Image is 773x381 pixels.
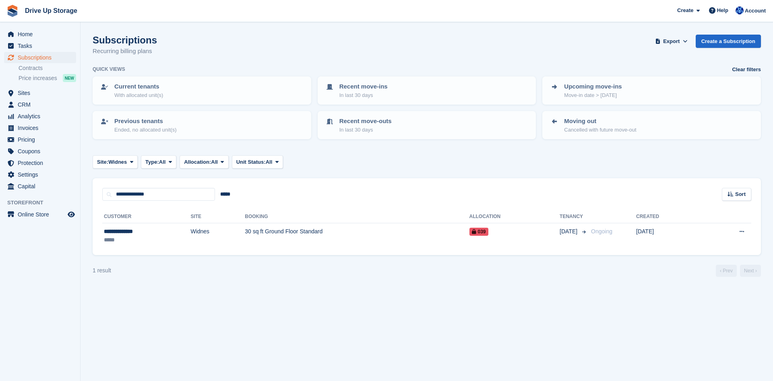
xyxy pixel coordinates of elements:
span: Capital [18,181,66,192]
div: NEW [63,74,76,82]
span: [DATE] [560,227,579,236]
a: Price increases NEW [19,74,76,82]
img: Widnes Team [736,6,744,14]
a: menu [4,40,76,51]
span: 039 [469,228,488,236]
td: Widnes [190,223,245,249]
span: Help [717,6,728,14]
a: menu [4,146,76,157]
th: Allocation [469,210,560,223]
td: 30 sq ft Ground Floor Standard [245,223,469,249]
a: Upcoming move-ins Move-in date > [DATE] [543,77,760,104]
a: menu [4,209,76,220]
nav: Page [714,265,763,277]
img: stora-icon-8386f47178a22dfd0bd8f6a31ec36ba5ce8667c1dd55bd0f319d3a0aa187defe.svg [6,5,19,17]
h1: Subscriptions [93,35,157,45]
button: Allocation: All [180,155,229,169]
a: Clear filters [732,66,761,74]
button: Export [654,35,689,48]
p: Ended, no allocated unit(s) [114,126,177,134]
span: All [211,158,218,166]
p: Previous tenants [114,117,177,126]
div: 1 result [93,266,111,275]
button: Site: Widnes [93,155,138,169]
h6: Quick views [93,66,125,73]
span: Type: [145,158,159,166]
span: All [266,158,273,166]
a: Previous tenants Ended, no allocated unit(s) [93,112,310,138]
span: Protection [18,157,66,169]
span: Sort [735,190,746,198]
a: menu [4,111,76,122]
p: Recent move-ins [339,82,388,91]
span: Invoices [18,122,66,134]
th: Created [636,210,703,223]
th: Booking [245,210,469,223]
span: Home [18,29,66,40]
p: Move-in date > [DATE] [564,91,622,99]
span: Sites [18,87,66,99]
a: Drive Up Storage [22,4,81,17]
span: Export [663,37,680,45]
button: Unit Status: All [232,155,283,169]
a: menu [4,29,76,40]
a: Recent move-ins In last 30 days [318,77,535,104]
span: Widnes [108,158,127,166]
p: In last 30 days [339,126,392,134]
span: Allocation: [184,158,211,166]
a: menu [4,134,76,145]
p: In last 30 days [339,91,388,99]
p: With allocated unit(s) [114,91,163,99]
span: Site: [97,158,108,166]
span: Coupons [18,146,66,157]
a: Current tenants With allocated unit(s) [93,77,310,104]
p: Recurring billing plans [93,47,157,56]
a: Contracts [19,64,76,72]
span: Analytics [18,111,66,122]
a: Create a Subscription [696,35,761,48]
a: menu [4,52,76,63]
th: Tenancy [560,210,588,223]
a: menu [4,87,76,99]
a: menu [4,169,76,180]
a: menu [4,157,76,169]
th: Site [190,210,245,223]
span: Tasks [18,40,66,51]
button: Type: All [141,155,176,169]
span: Pricing [18,134,66,145]
p: Upcoming move-ins [564,82,622,91]
span: CRM [18,99,66,110]
span: All [159,158,166,166]
th: Customer [102,210,190,223]
p: Cancelled with future move-out [564,126,636,134]
a: Preview store [66,210,76,219]
span: Unit Status: [236,158,266,166]
span: Price increases [19,74,57,82]
span: Subscriptions [18,52,66,63]
a: Previous [716,265,737,277]
a: Next [740,265,761,277]
a: menu [4,122,76,134]
span: Storefront [7,199,80,207]
a: menu [4,181,76,192]
p: Moving out [564,117,636,126]
span: Account [745,7,766,15]
a: Recent move-outs In last 30 days [318,112,535,138]
p: Recent move-outs [339,117,392,126]
span: Online Store [18,209,66,220]
td: [DATE] [636,223,703,249]
span: Ongoing [591,228,612,235]
a: menu [4,99,76,110]
p: Current tenants [114,82,163,91]
span: Create [677,6,693,14]
a: Moving out Cancelled with future move-out [543,112,760,138]
span: Settings [18,169,66,180]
